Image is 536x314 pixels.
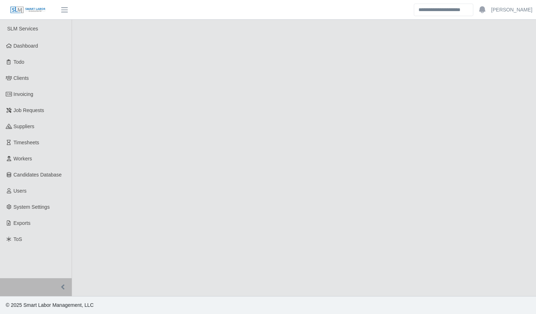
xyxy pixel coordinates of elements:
[14,124,34,129] span: Suppliers
[14,156,32,161] span: Workers
[14,75,29,81] span: Clients
[14,172,62,178] span: Candidates Database
[14,59,24,65] span: Todo
[14,220,30,226] span: Exports
[14,91,33,97] span: Invoicing
[14,236,22,242] span: ToS
[14,204,50,210] span: System Settings
[491,6,532,14] a: [PERSON_NAME]
[7,26,38,32] span: SLM Services
[14,43,38,49] span: Dashboard
[10,6,46,14] img: SLM Logo
[14,188,27,194] span: Users
[6,302,94,308] span: © 2025 Smart Labor Management, LLC
[414,4,473,16] input: Search
[14,140,39,145] span: Timesheets
[14,107,44,113] span: Job Requests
